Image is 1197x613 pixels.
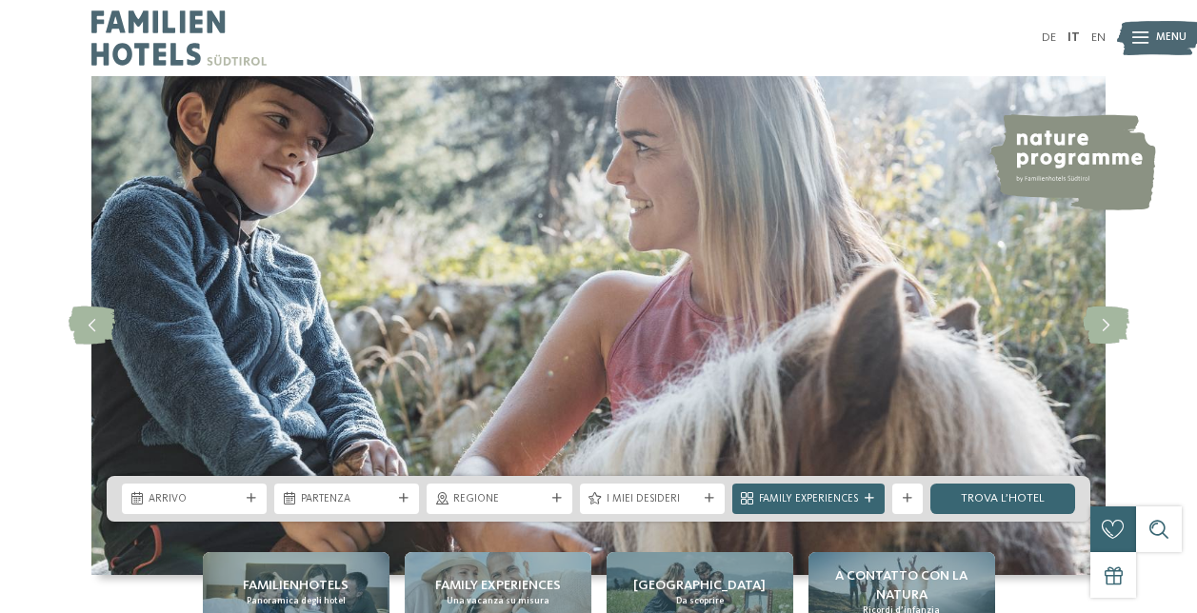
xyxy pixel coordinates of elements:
span: Partenza [301,492,392,507]
a: trova l’hotel [930,484,1075,514]
span: Regione [453,492,545,507]
span: A contatto con la natura [816,566,988,604]
span: Menu [1156,30,1187,46]
span: Arrivo [149,492,240,507]
span: Una vacanza su misura [447,595,549,607]
img: nature programme by Familienhotels Südtirol [988,114,1156,210]
span: Family experiences [435,576,561,595]
span: Da scoprire [676,595,724,607]
a: EN [1091,31,1106,44]
img: Family hotel Alto Adige: the happy family places! [91,76,1106,575]
span: Family Experiences [759,492,858,507]
a: IT [1067,31,1080,44]
span: [GEOGRAPHIC_DATA] [633,576,766,595]
a: DE [1042,31,1056,44]
span: Panoramica degli hotel [247,595,346,607]
span: I miei desideri [607,492,698,507]
span: Familienhotels [243,576,349,595]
